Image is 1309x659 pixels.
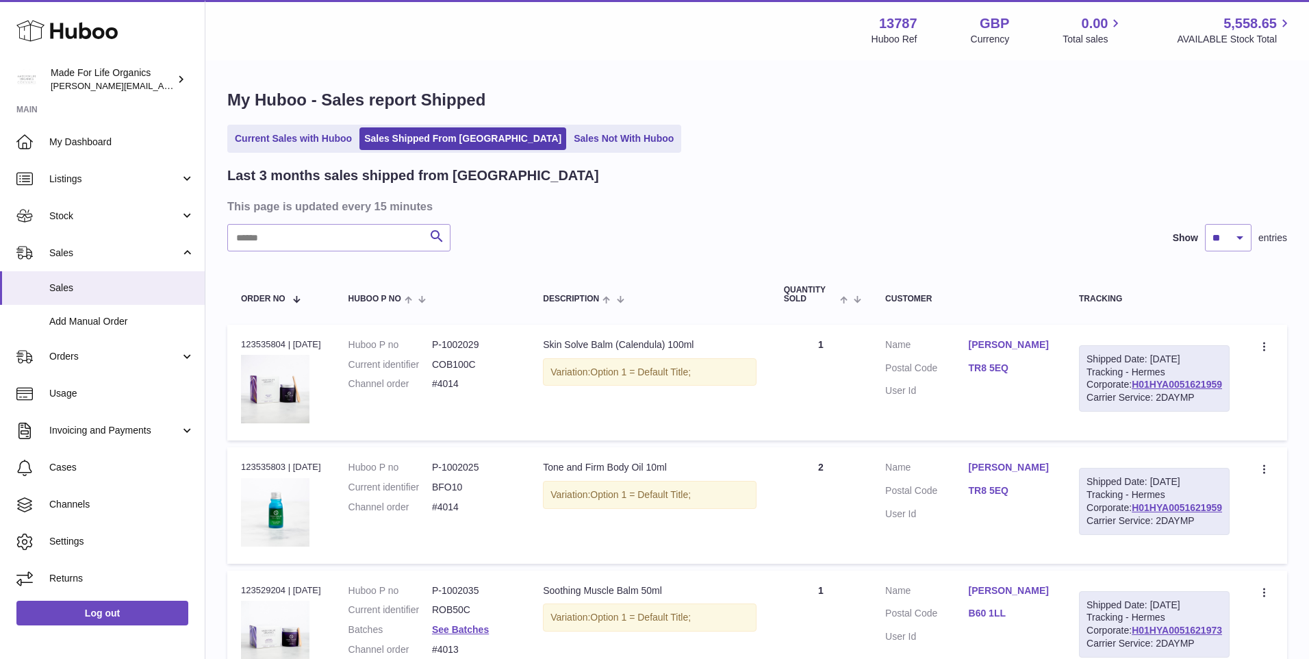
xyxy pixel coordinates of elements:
a: [PERSON_NAME] [969,338,1052,351]
dd: P-1002029 [432,338,516,351]
img: geoff.winwood@madeforlifeorganics.com [16,69,37,90]
dd: COB100C [432,358,516,371]
span: Add Manual Order [49,315,194,328]
dt: User Id [885,630,968,643]
dt: Name [885,461,968,477]
span: AVAILABLE Stock Total [1177,33,1293,46]
span: Sales [49,247,180,260]
dt: Huboo P no [348,338,432,351]
dd: #4014 [432,377,516,390]
div: Shipped Date: [DATE] [1086,353,1222,366]
a: H01HYA0051621973 [1132,625,1222,636]
span: Stock [49,210,180,223]
dt: Name [885,338,968,355]
div: 123535804 | [DATE] [241,338,321,351]
strong: GBP [980,14,1009,33]
td: 2 [770,447,872,563]
div: Carrier Service: 2DAYMP [1086,391,1222,404]
div: Customer [885,295,1052,303]
img: skin-solve-balm-_calendula_-100ml-cob50-1-v1.jpg [241,355,309,423]
span: Huboo P no [348,295,401,303]
h2: Last 3 months sales shipped from [GEOGRAPHIC_DATA] [227,166,599,185]
dt: Channel order [348,643,432,656]
a: H01HYA0051621959 [1132,502,1222,513]
span: Option 1 = Default Title; [590,612,691,623]
a: See Batches [432,624,489,635]
div: Currency [971,33,1010,46]
a: TR8 5EQ [969,362,1052,375]
span: Option 1 = Default Title; [590,489,691,500]
a: B60 1LL [969,607,1052,620]
label: Show [1173,232,1198,245]
div: 123529204 | [DATE] [241,584,321,597]
span: 0.00 [1082,14,1108,33]
dt: Huboo P no [348,584,432,597]
div: Variation: [543,481,756,509]
strong: 13787 [879,14,917,33]
div: Tone and Firm Body Oil 10ml [543,461,756,474]
div: 123535803 | [DATE] [241,461,321,473]
div: Tracking - Hermes Corporate: [1079,345,1230,412]
div: Tracking - Hermes Corporate: [1079,591,1230,658]
span: Sales [49,282,194,295]
dt: User Id [885,384,968,397]
span: Channels [49,498,194,511]
dd: P-1002025 [432,461,516,474]
div: Carrier Service: 2DAYMP [1086,637,1222,650]
span: Returns [49,572,194,585]
a: [PERSON_NAME] [969,461,1052,474]
dd: P-1002035 [432,584,516,597]
dt: Postal Code [885,484,968,501]
span: Settings [49,535,194,548]
a: Current Sales with Huboo [230,127,357,150]
dd: #4013 [432,643,516,656]
dt: Current identifier [348,481,432,494]
dt: Postal Code [885,607,968,623]
div: Made For Life Organics [51,66,174,92]
div: Shipped Date: [DATE] [1086,599,1222,612]
dd: ROB50C [432,604,516,617]
span: Orders [49,350,180,363]
div: Huboo Ref [872,33,917,46]
span: [PERSON_NAME][EMAIL_ADDRESS][PERSON_NAME][DOMAIN_NAME] [51,80,348,91]
h3: This page is updated every 15 minutes [227,199,1284,214]
a: H01HYA0051621959 [1132,379,1222,390]
h1: My Huboo - Sales report Shipped [227,89,1287,111]
div: Variation: [543,358,756,386]
dt: Name [885,584,968,601]
a: 5,558.65 AVAILABLE Stock Total [1177,14,1293,46]
a: Sales Not With Huboo [569,127,678,150]
div: Soothing Muscle Balm 50ml [543,584,756,597]
div: Skin Solve Balm (Calendula) 100ml [543,338,756,351]
span: My Dashboard [49,136,194,149]
dd: BFO10 [432,481,516,494]
span: Total sales [1063,33,1123,46]
span: Invoicing and Payments [49,424,180,437]
div: Variation: [543,604,756,632]
a: Log out [16,601,188,625]
div: Carrier Service: 2DAYMP [1086,514,1222,527]
dt: Huboo P no [348,461,432,474]
div: Shipped Date: [DATE] [1086,475,1222,488]
dt: User Id [885,508,968,521]
span: Description [543,295,599,303]
span: Option 1 = Default Title; [590,366,691,377]
span: Listings [49,173,180,186]
dt: Channel order [348,377,432,390]
div: Tracking - Hermes Corporate: [1079,468,1230,535]
span: Order No [241,295,285,303]
span: Usage [49,387,194,400]
dd: #4014 [432,501,516,514]
span: Cases [49,461,194,474]
span: entries [1258,232,1287,245]
dt: Current identifier [348,358,432,371]
a: [PERSON_NAME] [969,584,1052,597]
dt: Batches [348,623,432,636]
a: TR8 5EQ [969,484,1052,497]
td: 1 [770,325,872,440]
a: 0.00 Total sales [1063,14,1123,46]
div: Tracking [1079,295,1230,303]
img: tone-and-firm-body-oil-10ml-bfo10-1.jpg [241,478,309,547]
a: Sales Shipped From [GEOGRAPHIC_DATA] [359,127,566,150]
span: Quantity Sold [784,286,837,303]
